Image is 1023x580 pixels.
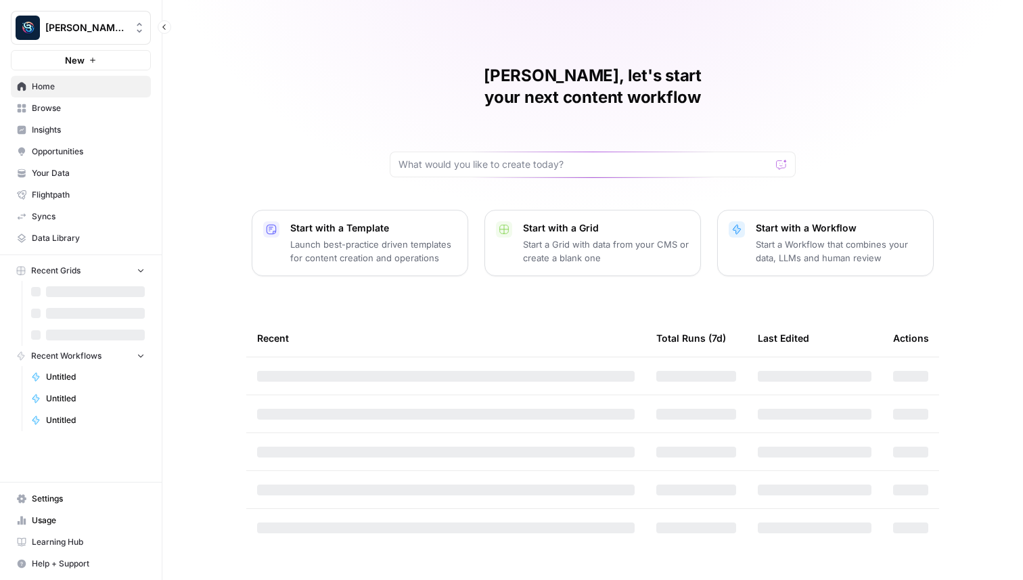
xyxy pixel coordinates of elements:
p: Start a Grid with data from your CMS or create a blank one [523,238,689,265]
span: Browse [32,102,145,114]
span: Settings [32,493,145,505]
p: Start a Workflow that combines your data, LLMs and human review [756,238,922,265]
a: Learning Hub [11,531,151,553]
a: Your Data [11,162,151,184]
span: Data Library [32,232,145,244]
div: Recent [257,319,635,357]
a: Syncs [11,206,151,227]
a: Flightpath [11,184,151,206]
a: Settings [11,488,151,510]
span: Insights [32,124,145,136]
span: Flightpath [32,189,145,201]
div: Actions [893,319,929,357]
span: Recent Grids [31,265,81,277]
p: Start with a Template [290,221,457,235]
a: Home [11,76,151,97]
a: Usage [11,510,151,531]
span: Untitled [46,414,145,426]
a: Untitled [25,409,151,431]
div: Last Edited [758,319,809,357]
span: Learning Hub [32,536,145,548]
img: Berna's Personal Logo [16,16,40,40]
p: Start with a Workflow [756,221,922,235]
button: Recent Workflows [11,346,151,366]
p: Start with a Grid [523,221,689,235]
button: Workspace: Berna's Personal [11,11,151,45]
span: New [65,53,85,67]
span: Home [32,81,145,93]
a: Opportunities [11,141,151,162]
a: Insights [11,119,151,141]
span: Usage [32,514,145,527]
span: Syncs [32,210,145,223]
h1: [PERSON_NAME], let's start your next content workflow [390,65,796,108]
button: New [11,50,151,70]
button: Start with a TemplateLaunch best-practice driven templates for content creation and operations [252,210,468,276]
span: [PERSON_NAME] Personal [45,21,127,35]
a: Data Library [11,227,151,249]
span: Untitled [46,371,145,383]
a: Untitled [25,366,151,388]
span: Opportunities [32,146,145,158]
span: Your Data [32,167,145,179]
a: Untitled [25,388,151,409]
button: Recent Grids [11,261,151,281]
span: Recent Workflows [31,350,101,362]
button: Start with a GridStart a Grid with data from your CMS or create a blank one [484,210,701,276]
div: Total Runs (7d) [656,319,726,357]
button: Help + Support [11,553,151,575]
span: Help + Support [32,558,145,570]
button: Start with a WorkflowStart a Workflow that combines your data, LLMs and human review [717,210,934,276]
span: Untitled [46,393,145,405]
a: Browse [11,97,151,119]
input: What would you like to create today? [399,158,771,171]
p: Launch best-practice driven templates for content creation and operations [290,238,457,265]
